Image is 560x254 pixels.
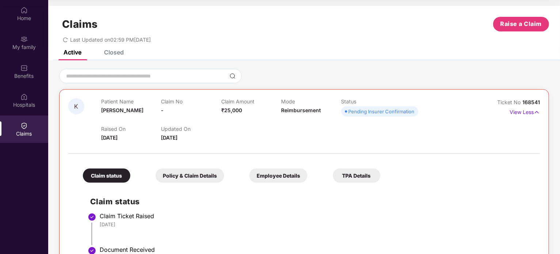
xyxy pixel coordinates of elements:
div: [DATE] [100,221,533,228]
div: Claim Ticket Raised [100,212,533,220]
span: Raise a Claim [500,19,542,29]
img: svg+xml;base64,PHN2ZyBpZD0iSG9tZSIgeG1sbnM9Imh0dHA6Ly93d3cudzMub3JnLzIwMDAvc3ZnIiB3aWR0aD0iMjAiIG... [20,7,28,14]
span: Reimbursement [281,107,321,113]
img: svg+xml;base64,PHN2ZyBpZD0iU3RlcC1Eb25lLTMyeDMyIiB4bWxucz0iaHR0cDovL3d3dy53My5vcmcvMjAwMC9zdmciIH... [88,213,96,221]
img: svg+xml;base64,PHN2ZyB3aWR0aD0iMjAiIGhlaWdodD0iMjAiIHZpZXdCb3g9IjAgMCAyMCAyMCIgZmlsbD0ibm9uZSIgeG... [20,35,28,43]
p: Updated On [161,126,221,132]
img: svg+xml;base64,PHN2ZyBpZD0iSG9zcGl0YWxzIiB4bWxucz0iaHR0cDovL3d3dy53My5vcmcvMjAwMC9zdmciIHdpZHRoPS... [20,93,28,101]
p: Claim No [161,98,221,105]
p: Mode [281,98,341,105]
span: 168541 [522,99,540,105]
div: Policy & Claim Details [156,168,224,183]
span: ₹25,000 [221,107,242,113]
img: svg+xml;base64,PHN2ZyB4bWxucz0iaHR0cDovL3d3dy53My5vcmcvMjAwMC9zdmciIHdpZHRoPSIxNyIgaGVpZ2h0PSIxNy... [534,108,540,116]
span: [DATE] [161,134,177,141]
span: [PERSON_NAME] [101,107,143,113]
span: [DATE] [101,134,118,141]
div: Closed [104,49,124,56]
div: Claim status [83,168,130,183]
img: svg+xml;base64,PHN2ZyBpZD0iQ2xhaW0iIHhtbG5zPSJodHRwOi8vd3d3LnczLm9yZy8yMDAwL3N2ZyIgd2lkdGg9IjIwIi... [20,122,28,129]
div: Employee Details [249,168,307,183]
span: - [161,107,164,113]
img: svg+xml;base64,PHN2ZyBpZD0iU2VhcmNoLTMyeDMyIiB4bWxucz0iaHR0cDovL3d3dy53My5vcmcvMjAwMC9zdmciIHdpZH... [230,73,235,79]
span: redo [63,37,68,43]
p: Claim Amount [221,98,281,105]
p: View Less [510,106,540,116]
img: svg+xml;base64,PHN2ZyBpZD0iQmVuZWZpdHMiIHhtbG5zPSJodHRwOi8vd3d3LnczLm9yZy8yMDAwL3N2ZyIgd2lkdGg9Ij... [20,64,28,72]
button: Raise a Claim [493,17,549,31]
p: Status [341,98,401,105]
span: Ticket No [497,99,522,105]
span: K [74,103,78,110]
span: Last Updated on 02:59 PM[DATE] [70,37,151,43]
div: Pending Insurer Confirmation [349,108,415,115]
p: Raised On [101,126,161,132]
h2: Claim status [90,196,533,208]
div: Document Received [100,246,533,253]
h1: Claims [62,18,98,30]
div: Active [64,49,81,56]
p: Patient Name [101,98,161,105]
div: TPA Details [333,168,380,183]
